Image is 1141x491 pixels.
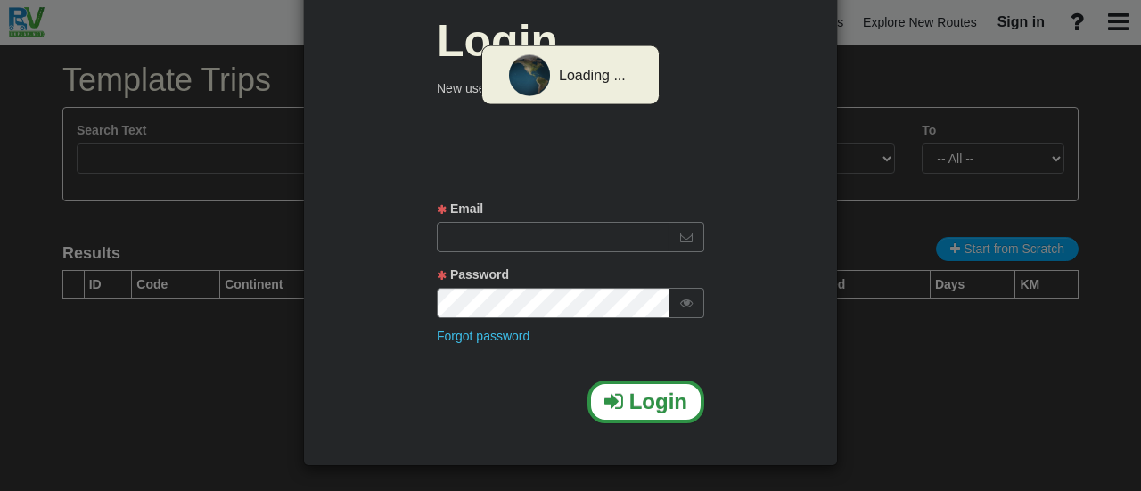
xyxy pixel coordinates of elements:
[437,329,529,343] a: Forgot password
[629,389,687,413] span: Login
[559,66,626,86] div: Loading ...
[437,16,558,66] span: Login
[450,200,483,217] label: Email
[587,381,704,423] button: Login
[437,81,497,95] span: New user?
[428,127,713,166] iframe: כפתור לכניסה באמצעות חשבון Google
[450,266,509,283] label: Password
